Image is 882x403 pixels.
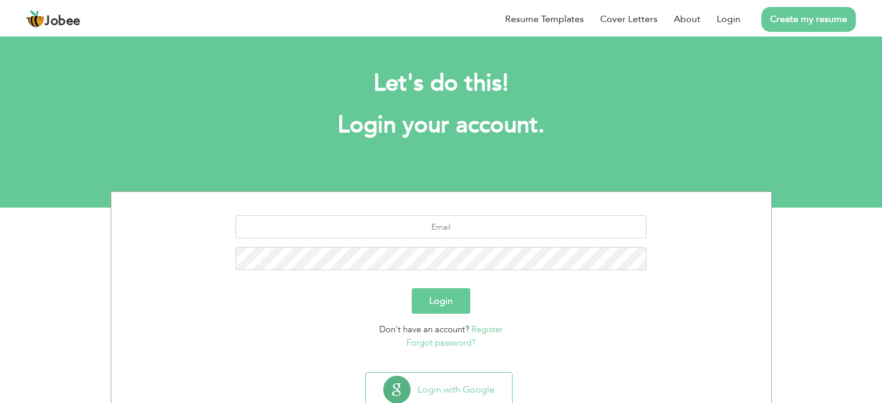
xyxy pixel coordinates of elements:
[128,110,754,140] h1: Login your account.
[45,15,81,28] span: Jobee
[761,7,856,32] a: Create my resume
[128,68,754,99] h2: Let's do this!
[26,10,45,28] img: jobee.io
[26,10,81,28] a: Jobee
[505,12,584,26] a: Resume Templates
[235,215,647,238] input: Email
[674,12,700,26] a: About
[471,324,503,335] a: Register
[600,12,658,26] a: Cover Letters
[717,12,741,26] a: Login
[406,337,476,348] a: Forgot password?
[412,288,470,314] button: Login
[379,324,469,335] span: Don't have an account?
